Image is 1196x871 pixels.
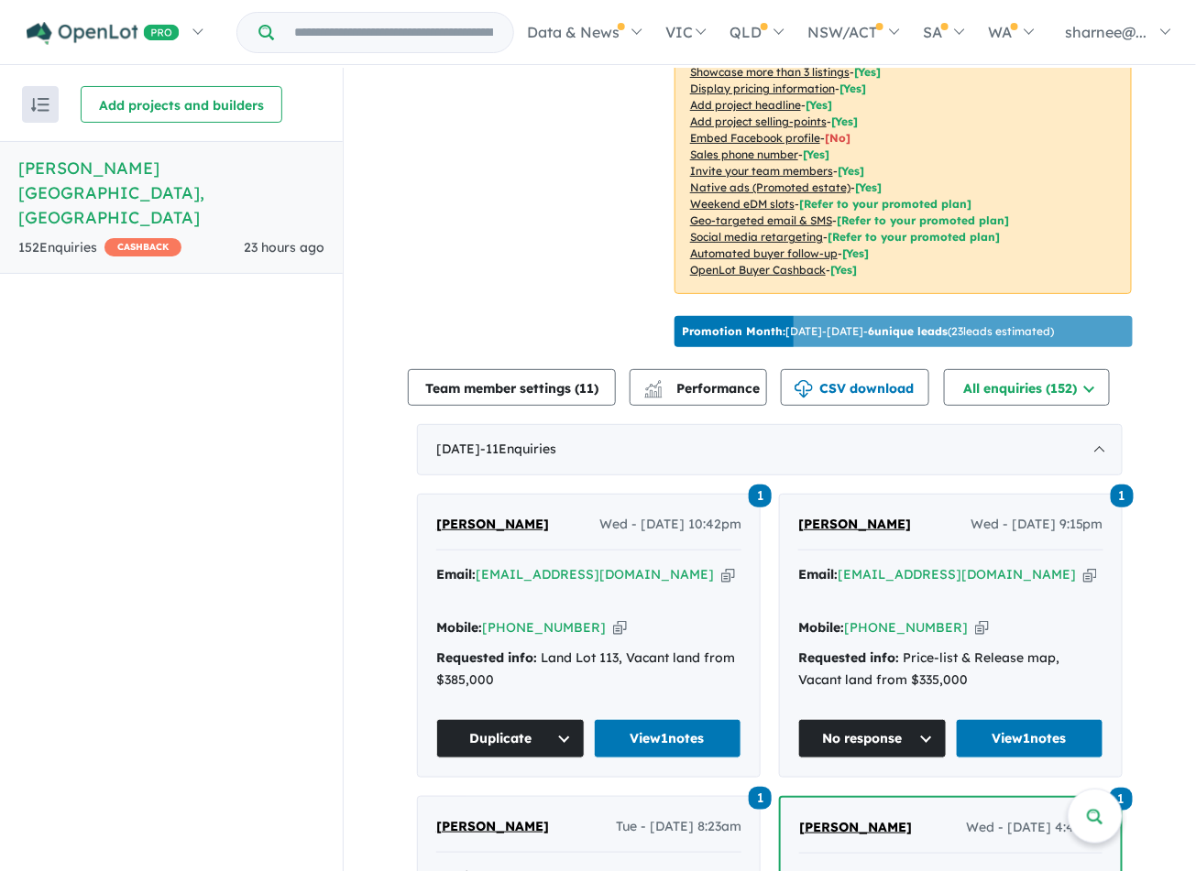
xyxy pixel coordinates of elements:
span: 1 [749,484,772,507]
a: [EMAIL_ADDRESS][DOMAIN_NAME] [476,566,714,582]
a: [PERSON_NAME] [798,514,911,536]
span: [PERSON_NAME] [436,818,549,834]
img: bar-chart.svg [644,387,663,398]
b: Promotion Month: [682,324,785,338]
u: Geo-targeted email & SMS [690,213,832,227]
a: View1notes [594,719,742,758]
strong: Mobile: [436,619,482,636]
button: Copy [613,618,627,637]
strong: Requested info: [798,649,899,666]
span: 1 [749,787,772,810]
button: Copy [975,618,989,637]
h5: [PERSON_NAME][GEOGRAPHIC_DATA] , [GEOGRAPHIC_DATA] [18,156,324,230]
span: Wed - [DATE] 9:15pm [971,514,1103,536]
u: Automated buyer follow-up [690,246,838,260]
u: Invite your team members [690,164,833,178]
u: Native ads (Promoted estate) [690,180,850,194]
span: 11 [579,380,594,397]
button: All enquiries (152) [944,369,1110,406]
p: [DATE] - [DATE] - ( 23 leads estimated) [682,323,1054,340]
span: [ Yes ] [839,82,866,95]
span: 1 [1111,484,1134,507]
span: sharnee@... [1066,23,1147,41]
img: line-chart.svg [645,380,662,390]
span: Wed - [DATE] 10:42pm [599,514,741,536]
span: [Refer to your promoted plan] [837,213,1009,227]
span: [PERSON_NAME] [798,516,911,532]
span: Wed - [DATE] 4:40pm [966,817,1103,839]
span: [ No ] [825,131,850,145]
button: Add projects and builders [81,86,282,123]
div: [DATE] [417,424,1123,475]
a: 1 [1111,483,1134,507]
span: [Refer to your promoted plan] [799,197,971,211]
b: 6 unique leads [868,324,948,338]
div: 152 Enquir ies [18,237,181,259]
u: Add project selling-points [690,114,827,128]
u: Social media retargeting [690,230,823,244]
a: [EMAIL_ADDRESS][DOMAIN_NAME] [838,566,1076,582]
span: [Yes] [830,263,857,277]
a: [PERSON_NAME] [799,817,912,839]
strong: Mobile: [798,619,844,636]
span: [Yes] [855,180,882,194]
button: Copy [1083,565,1097,584]
strong: Email: [798,566,838,582]
u: Embed Facebook profile [690,131,820,145]
span: [PERSON_NAME] [436,516,549,532]
a: [PHONE_NUMBER] [482,619,606,636]
input: Try estate name, suburb, builder or developer [278,13,510,52]
span: [ Yes ] [806,98,832,112]
button: Performance [630,369,767,406]
a: 1 [1110,786,1133,811]
u: Display pricing information [690,82,835,95]
a: [PERSON_NAME] [436,514,549,536]
u: Weekend eDM slots [690,197,795,211]
img: download icon [795,380,813,398]
u: OpenLot Buyer Cashback [690,263,826,277]
strong: Requested info: [436,649,537,666]
button: Duplicate [436,719,585,758]
span: Performance [647,380,760,397]
u: Add project headline [690,98,801,112]
button: No response [798,719,947,758]
span: [PERSON_NAME] [799,819,912,835]
button: CSV download [781,369,929,406]
strong: Email: [436,566,476,582]
span: 23 hours ago [244,239,324,256]
button: Team member settings (11) [408,369,616,406]
span: Tue - [DATE] 8:23am [616,816,741,838]
img: sort.svg [31,98,49,112]
a: [PHONE_NUMBER] [844,619,968,636]
div: Price-list & Release map, Vacant land from $335,000 [798,648,1103,691]
button: Copy [721,565,735,584]
u: Sales phone number [690,147,798,161]
u: Showcase more than 3 listings [690,65,850,79]
a: 1 [749,785,772,810]
span: [ Yes ] [803,147,829,161]
a: [PERSON_NAME] [436,816,549,838]
div: Land Lot 113, Vacant land from $385,000 [436,648,741,691]
a: 1 [749,483,772,507]
span: [ Yes ] [831,114,858,128]
span: [Refer to your promoted plan] [828,230,1000,244]
span: [ Yes ] [854,65,881,79]
a: View1notes [956,719,1104,758]
span: CASHBACK [104,238,181,256]
span: [ Yes ] [838,164,864,178]
span: [Yes] [842,246,869,260]
img: Openlot PRO Logo White [27,22,180,45]
span: - 11 Enquir ies [480,441,556,457]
